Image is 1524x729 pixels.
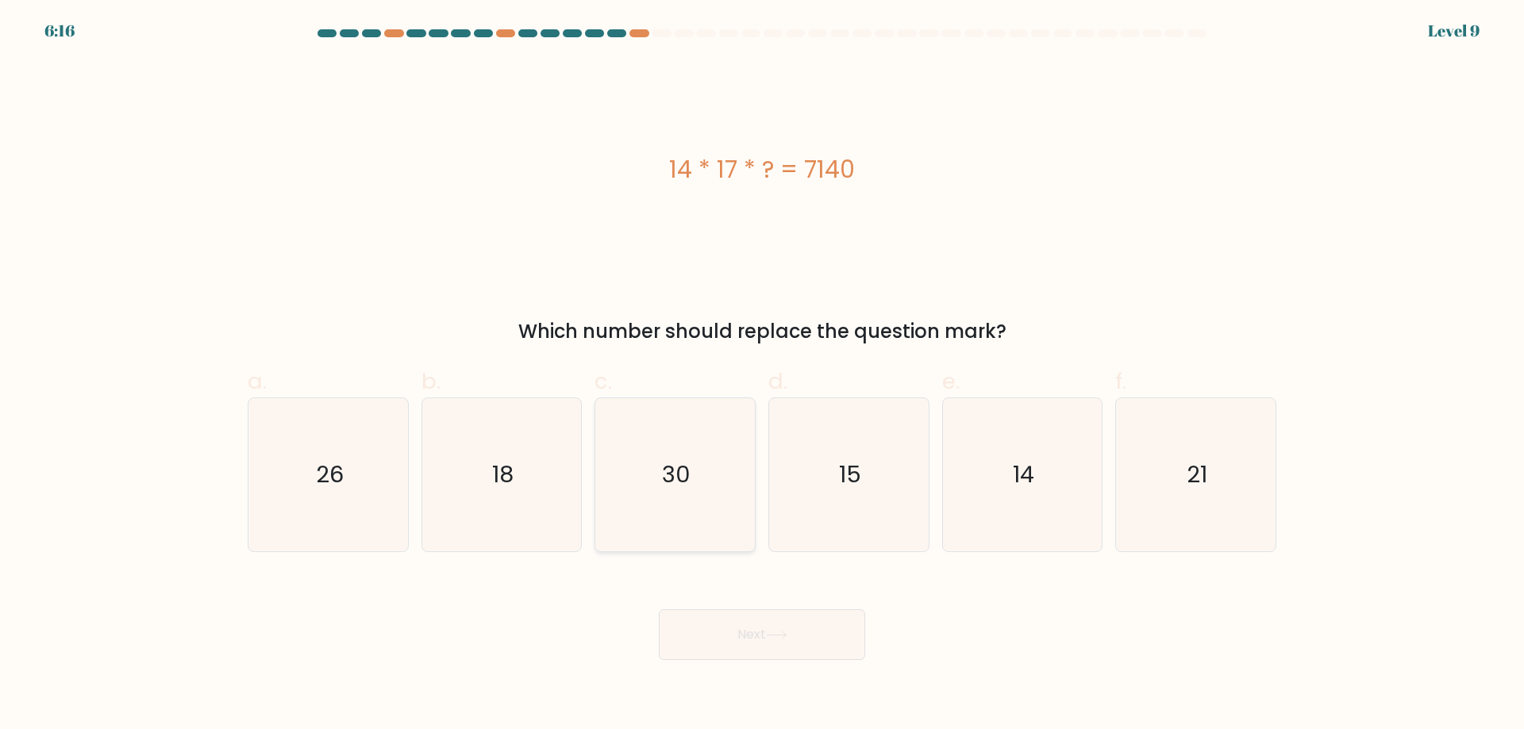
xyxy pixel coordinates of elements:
[1187,459,1208,490] text: 21
[663,459,691,490] text: 30
[248,366,267,397] span: a.
[595,366,612,397] span: c.
[44,19,75,43] div: 6:16
[1013,459,1034,490] text: 14
[839,459,861,490] text: 15
[942,366,960,397] span: e.
[768,366,787,397] span: d.
[1115,366,1126,397] span: f.
[421,366,441,397] span: b.
[316,459,344,490] text: 26
[659,609,865,660] button: Next
[248,152,1276,187] div: 14 * 17 * ? = 7140
[257,317,1267,346] div: Which number should replace the question mark?
[1428,19,1480,43] div: Level 9
[492,459,514,490] text: 18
